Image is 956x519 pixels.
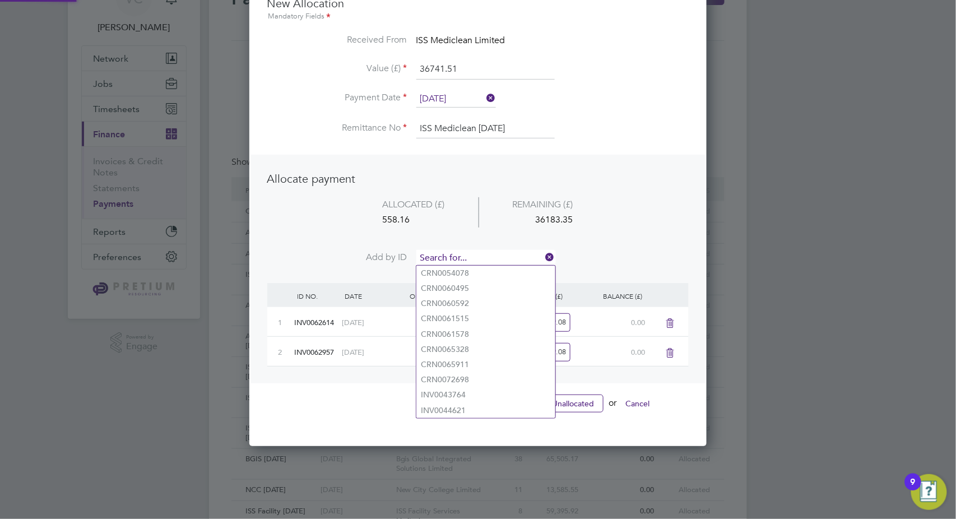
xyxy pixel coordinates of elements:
[267,11,689,23] div: Mandatory Fields
[479,212,607,228] div: 36183.35
[416,250,555,267] input: Search for...
[390,337,470,366] div: 279.08
[390,307,470,336] div: 279.08
[416,387,555,402] li: INV0043764
[349,212,479,228] div: 558.16
[366,252,407,263] span: Add by ID
[565,337,645,366] div: 0.00
[416,342,555,357] li: CRN0065328
[342,337,390,366] div: [DATE]
[267,34,407,46] label: Received From
[416,35,505,46] span: ISS Mediclean Limited
[416,327,555,342] li: CRN0061578
[513,395,604,413] button: Save As Unallocated
[267,122,407,134] label: Remittance No
[479,197,607,212] div: REMAINING (£)
[565,283,645,309] div: BALANCE (£)
[267,395,689,424] li: or
[617,395,659,413] button: Cancel
[267,92,407,104] label: Payment Date
[342,307,390,336] div: [DATE]
[416,357,555,372] li: CRN0065911
[416,91,496,108] input: Select one
[416,403,555,418] li: INV0044621
[416,311,555,326] li: CRN0061515
[294,283,342,309] div: ID NO.
[416,281,555,296] li: CRN0060495
[416,296,555,311] li: CRN0060592
[279,337,294,366] div: 2
[267,63,407,75] label: Value (£)
[294,307,342,336] div: INV0062614
[911,482,916,497] div: 9
[279,307,294,336] div: 1
[416,266,555,281] li: CRN0054078
[416,372,555,387] li: CRN0072698
[349,197,479,212] div: ALLOCATED (£)
[267,172,689,186] h3: Allocate payment
[342,283,390,309] div: DATE
[911,474,947,510] button: Open Resource Center, 9 new notifications
[565,307,645,336] div: 0.00
[390,283,470,309] div: OUTSTANDING (£)
[294,337,342,366] div: INV0062957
